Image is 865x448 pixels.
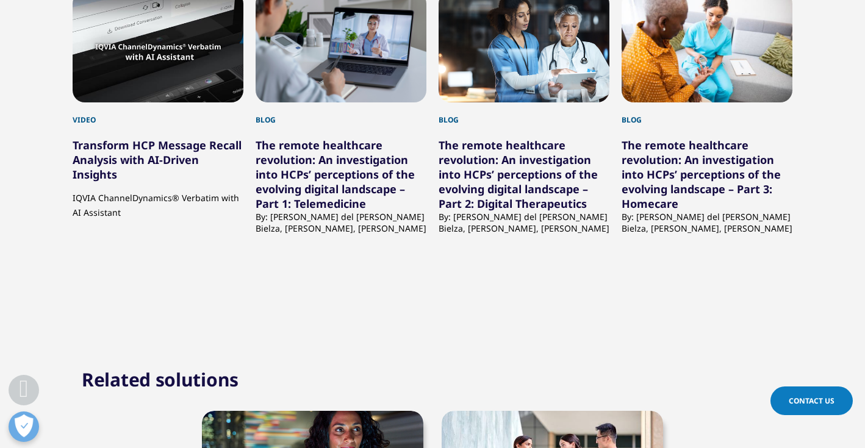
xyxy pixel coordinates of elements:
div: By: [PERSON_NAME] del [PERSON_NAME] Bielza, [PERSON_NAME], [PERSON_NAME] [439,211,609,234]
button: Open Preferences [9,411,39,442]
p: IQVIA ChannelDynamics® Verbatim with AI Assistant [73,182,243,220]
div: Blog [256,102,426,126]
a: Transform HCP Message Recall Analysis with AI-Driven Insights [73,138,242,182]
h2: Related solutions [82,368,239,392]
a: The remote healthcare revolution: An investigation into HCPs’ perceptions of the evolving digital... [256,138,415,211]
a: The remote healthcare revolution: An investigation into HCPs’ perceptions of the evolving digital... [439,138,598,211]
a: The remote healthcare revolution: An investigation into HCPs’ perceptions of the evolving landsca... [622,138,781,211]
div: By: [PERSON_NAME] del [PERSON_NAME] Bielza, [PERSON_NAME], [PERSON_NAME] [256,211,426,234]
span: Contact Us [789,396,834,406]
div: Video [73,102,243,126]
div: Blog [622,102,792,126]
div: By: [PERSON_NAME] del [PERSON_NAME] Bielza, [PERSON_NAME], [PERSON_NAME] [622,211,792,234]
a: Contact Us [770,386,853,415]
div: Blog [439,102,609,126]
